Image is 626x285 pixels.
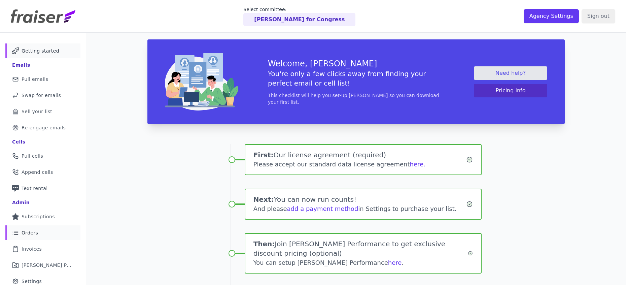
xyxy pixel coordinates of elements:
[253,195,274,203] span: Next:
[268,58,444,69] h3: Welcome, [PERSON_NAME]
[5,104,80,119] a: Sell your list
[474,66,547,80] a: Need help?
[5,242,80,256] a: Invoices
[5,209,80,224] a: Subscriptions
[268,69,444,88] h5: You're only a few clicks away from finding your perfect email or cell list!
[253,240,275,248] span: Then:
[5,165,80,180] a: Append cells
[388,259,402,266] a: here
[253,239,468,258] h1: Join [PERSON_NAME] Performance to get exclusive discount pricing (optional)
[474,84,547,97] button: Pricing info
[22,262,72,268] span: [PERSON_NAME] Performance
[5,72,80,87] a: Pull emails
[12,199,30,206] div: Admin
[5,120,80,135] a: Re-engage emails
[12,138,25,145] div: Cells
[5,88,80,103] a: Swap for emails
[524,9,579,23] input: Agency Settings
[22,153,43,159] span: Pull cells
[22,108,52,115] span: Sell your list
[5,181,80,196] a: Text rental
[253,195,466,204] h1: You can now run counts!
[5,43,80,58] a: Getting started
[253,150,466,160] h1: Our license agreement (required)
[22,76,48,83] span: Pull emails
[22,246,42,252] span: Invoices
[5,149,80,163] a: Pull cells
[582,9,615,23] input: Sign out
[165,53,238,110] img: img
[12,62,30,68] div: Emails
[22,229,38,236] span: Orders
[22,124,66,131] span: Re-engage emails
[253,258,468,267] div: You can setup [PERSON_NAME] Performance .
[287,205,358,212] a: add a payment method
[253,204,466,214] div: And please in Settings to purchase your list.
[22,185,48,192] span: Text rental
[268,92,444,105] p: This checklist will help you set-up [PERSON_NAME] so you can download your first list.
[253,151,274,159] span: First:
[22,92,61,99] span: Swap for emails
[254,15,345,24] p: [PERSON_NAME] for Congress
[22,47,59,54] span: Getting started
[22,278,42,285] span: Settings
[243,6,355,26] a: Select committee: [PERSON_NAME] for Congress
[22,169,53,176] span: Append cells
[5,225,80,240] a: Orders
[5,258,80,273] a: [PERSON_NAME] Performance
[253,160,466,169] div: Please accept our standard data license agreement
[243,6,355,13] p: Select committee:
[22,213,55,220] span: Subscriptions
[11,9,75,23] img: Fraiser Logo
